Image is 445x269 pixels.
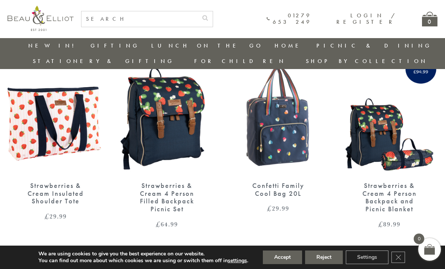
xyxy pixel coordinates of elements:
[38,257,248,264] p: You can find out more about which cookies we are using or switch them off in .
[194,57,286,65] a: For Children
[378,220,383,229] span: £
[156,220,161,229] span: £
[346,251,388,264] button: Settings
[306,57,428,65] a: Shop by collection
[132,182,202,213] div: Strawberries & Cream 4 Person Filled Backpack Picnic Set
[341,50,437,174] img: Strawberries & Cream 4 Person Backpack and Picnic Blanket
[28,42,79,49] a: New in!
[378,220,400,229] bdi: 89.99
[44,212,49,221] span: £
[354,182,424,213] div: Strawberries & Cream 4 Person Backpack and Picnic Blanket
[263,251,302,264] button: Accept
[230,50,326,174] img: Confetti Family Cool Bag 20L
[336,12,396,26] a: Login / Register
[230,50,326,212] a: Confetti Family Cool Bag 20L Confetti Family Cool Bag 20L £29.99
[414,234,424,244] span: 0
[316,42,432,49] a: Picnic & Dining
[267,12,312,26] a: 01279 653 249
[243,182,313,197] div: Confetti Family Cool Bag 20L
[8,50,104,220] a: Strawberries & Cream Insulated Shoulder Tote Strawberries & Cream Insulated Shoulder Tote £29.99
[228,257,247,264] button: settings
[275,42,305,49] a: Home
[156,220,178,229] bdi: 64.99
[21,182,91,205] div: Strawberries & Cream Insulated Shoulder Tote
[391,252,405,263] button: Close GDPR Cookie Banner
[119,50,215,174] img: Strawberries & Cream 4 Person Filled Backpack Picnic Set
[8,6,74,31] img: logo
[267,204,272,213] span: £
[305,251,343,264] button: Reject
[422,12,437,26] a: 0
[119,50,215,227] a: Strawberries & Cream 4 Person Filled Backpack Picnic Set Strawberries & Cream 4 Person Filled Bac...
[81,11,198,27] input: SEARCH
[38,251,248,257] p: We are using cookies to give you the best experience on our website.
[8,50,104,174] img: Strawberries & Cream Insulated Shoulder Tote
[44,212,67,221] bdi: 29.99
[91,42,140,49] a: Gifting
[341,50,437,227] a: Strawberries & Cream 4 Person Backpack and Picnic Blanket Strawberries & Cream 4 Person Backpack ...
[267,204,289,213] bdi: 29.99
[151,42,263,49] a: Lunch On The Go
[33,57,174,65] a: Stationery & Gifting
